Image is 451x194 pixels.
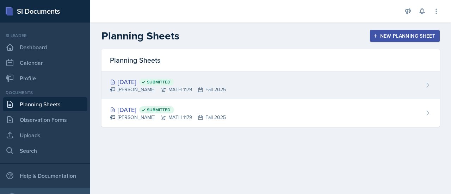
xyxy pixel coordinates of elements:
a: Dashboard [3,40,87,54]
a: Calendar [3,56,87,70]
div: [PERSON_NAME] MATH 1179 Fall 2025 [110,114,226,121]
div: Documents [3,89,87,96]
a: [DATE] Submitted [PERSON_NAME]MATH 1179Fall 2025 [101,71,440,99]
a: Observation Forms [3,113,87,127]
span: Submitted [147,79,171,85]
a: Profile [3,71,87,85]
a: [DATE] Submitted [PERSON_NAME]MATH 1179Fall 2025 [101,99,440,127]
div: [DATE] [110,77,226,87]
div: [DATE] [110,105,226,114]
div: [PERSON_NAME] MATH 1179 Fall 2025 [110,86,226,93]
h2: Planning Sheets [101,30,179,42]
div: Si leader [3,32,87,39]
button: New Planning Sheet [370,30,440,42]
div: Planning Sheets [101,49,440,71]
span: Submitted [147,107,171,113]
a: Uploads [3,128,87,142]
div: Help & Documentation [3,169,87,183]
div: New Planning Sheet [375,33,435,39]
a: Search [3,144,87,158]
a: Planning Sheets [3,97,87,111]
